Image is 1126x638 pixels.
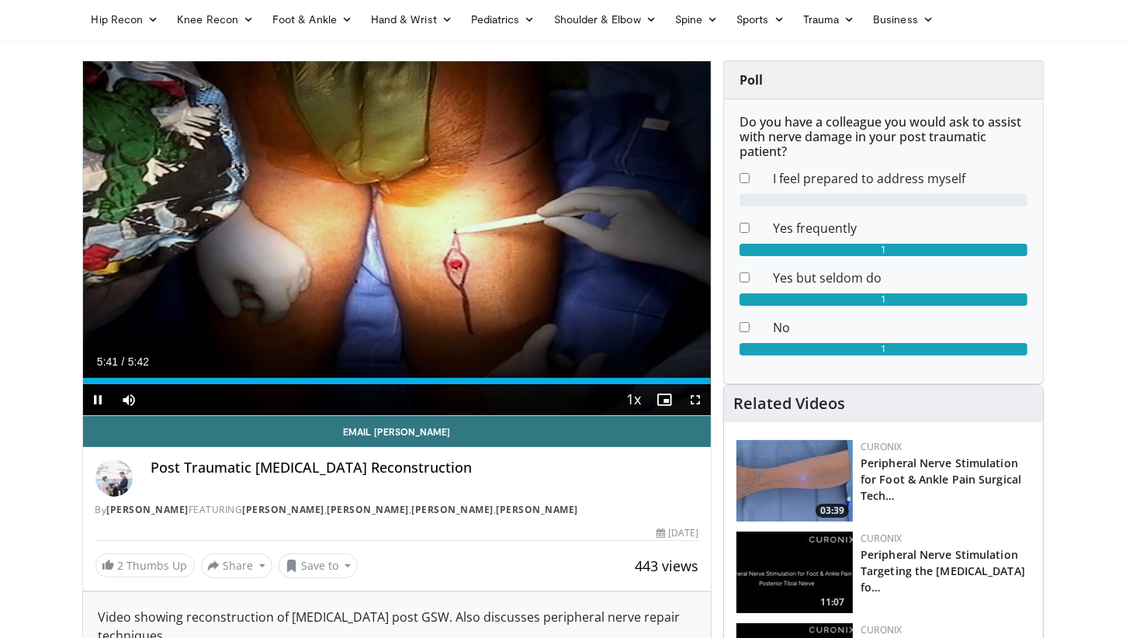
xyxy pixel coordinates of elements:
a: 03:39 [736,440,853,522]
span: 443 views [635,557,698,575]
span: 11:07 [816,595,849,609]
span: 2 [118,558,124,573]
div: 1 [740,343,1027,355]
button: Pause [83,384,114,415]
a: Trauma [794,4,864,35]
button: Enable picture-in-picture mode [649,384,680,415]
div: Progress Bar [83,378,712,384]
a: Peripheral Nerve Stimulation for Foot & Ankle Pain Surgical Tech… [861,456,1021,503]
video-js: Video Player [83,61,712,416]
a: [PERSON_NAME] [107,503,189,516]
a: Sports [727,4,794,35]
img: Avatar [95,459,133,497]
button: Save to [279,553,358,578]
div: 1 [740,244,1027,256]
a: Pediatrics [462,4,545,35]
div: By FEATURING , , , [95,503,699,517]
a: Knee Recon [168,4,263,35]
div: 1 [740,293,1027,306]
dd: I feel prepared to address myself [761,169,1039,188]
a: [PERSON_NAME] [412,503,494,516]
a: Curonix [861,440,902,453]
a: Curonix [861,532,902,545]
dd: Yes frequently [761,219,1039,238]
span: 5:41 [97,355,118,368]
h4: Related Videos [733,394,845,413]
a: [PERSON_NAME] [497,503,579,516]
span: / [122,355,125,368]
a: 11:07 [736,532,853,613]
strong: Poll [740,71,763,88]
a: Curonix [861,623,902,636]
a: Shoulder & Elbow [545,4,666,35]
a: [PERSON_NAME] [243,503,325,516]
dd: Yes but seldom do [761,269,1039,287]
a: Hand & Wrist [362,4,462,35]
button: Playback Rate [618,384,649,415]
a: [PERSON_NAME] [327,503,410,516]
a: Peripheral Nerve Stimulation Targeting the [MEDICAL_DATA] fo… [861,547,1025,595]
div: [DATE] [657,526,698,540]
h6: Do you have a colleague you would ask to assist with nerve damage in your post traumatic patient? [740,115,1027,160]
h4: Post Traumatic [MEDICAL_DATA] Reconstruction [151,459,699,477]
a: Business [864,4,943,35]
a: Email [PERSON_NAME] [83,416,712,447]
img: 73042a39-faa0-4cce-aaf4-9dbc875de030.150x105_q85_crop-smart_upscale.jpg [736,440,853,522]
img: 997914f1-2438-46d3-bb0a-766a8c5fd9ba.150x105_q85_crop-smart_upscale.jpg [736,532,853,613]
a: 2 Thumbs Up [95,553,195,577]
a: Spine [666,4,727,35]
button: Mute [114,384,145,415]
span: 5:42 [128,355,149,368]
dd: No [761,318,1039,337]
button: Share [201,553,273,578]
span: 03:39 [816,504,849,518]
a: Hip Recon [82,4,168,35]
a: Foot & Ankle [263,4,362,35]
button: Fullscreen [680,384,711,415]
